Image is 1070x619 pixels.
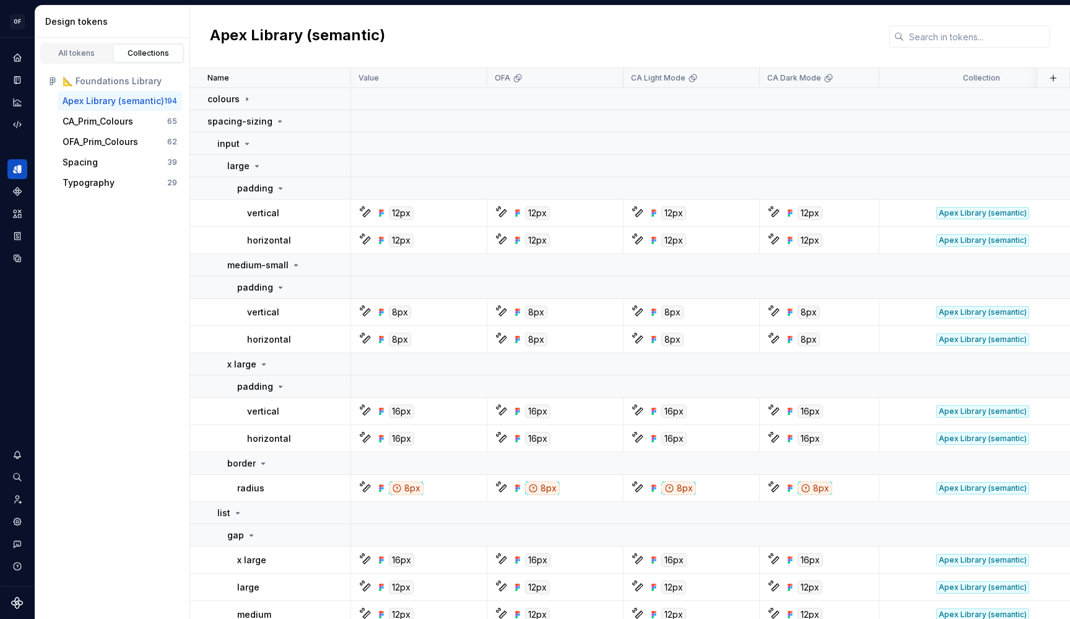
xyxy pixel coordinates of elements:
[7,48,27,68] a: Home
[63,75,177,87] div: 📐 Foundations Library
[227,259,289,271] p: medium-small
[7,92,27,112] a: Analytics
[63,136,138,148] div: OFA_Prim_Colours
[63,115,133,128] div: CA_Prim_Colours
[217,507,230,519] p: list
[798,333,820,346] div: 8px
[389,432,414,446] div: 16px
[631,73,685,83] p: CA Light Mode
[936,405,1029,418] div: Apex Library (semantic)
[7,512,27,532] a: Settings
[58,152,182,172] button: Spacing39
[661,305,684,319] div: 8px
[7,248,27,268] a: Data sources
[661,405,687,418] div: 16px
[798,432,823,446] div: 16px
[227,160,250,172] p: large
[237,281,273,294] p: padding
[227,358,256,371] p: x large
[7,445,27,465] div: Notifications
[525,305,547,319] div: 8px
[798,553,823,567] div: 16px
[167,157,177,167] div: 39
[7,534,27,554] button: Contact support
[525,581,550,594] div: 12px
[798,405,823,418] div: 16px
[45,15,185,28] div: Design tokens
[237,182,273,195] p: padding
[237,380,273,393] p: padding
[661,432,687,446] div: 16px
[237,554,266,566] p: x large
[525,405,550,418] div: 16px
[936,333,1029,346] div: Apex Library (semantic)
[798,581,822,594] div: 12px
[661,333,684,346] div: 8px
[7,204,27,224] a: Assets
[661,553,687,567] div: 16px
[7,489,27,509] div: Invite team
[11,597,24,609] svg: Supernova Logo
[936,432,1029,445] div: Apex Library (semantic)
[58,112,182,131] button: CA_Prim_Colours65
[247,333,291,346] p: horizontal
[525,234,550,247] div: 12px
[798,305,820,319] div: 8px
[227,457,256,470] p: border
[359,73,379,83] p: Value
[207,73,229,83] p: Name
[936,207,1029,219] div: Apex Library (semantic)
[167,116,177,126] div: 65
[58,91,182,111] button: Apex Library (semantic)194
[247,306,279,318] p: vertical
[7,159,27,179] a: Design tokens
[389,481,424,495] div: 8px
[2,8,32,35] button: OF
[525,481,560,495] div: 8px
[798,234,822,247] div: 12px
[7,70,27,90] a: Documentation
[7,467,27,487] button: Search ⌘K
[63,177,115,189] div: Typography
[237,581,259,594] p: large
[525,206,550,220] div: 12px
[237,482,264,494] p: radius
[798,481,832,495] div: 8px
[58,132,182,152] button: OFA_Prim_Colours62
[389,206,414,220] div: 12px
[767,73,821,83] p: CA Dark Mode
[210,25,385,48] h2: Apex Library (semantic)
[661,234,686,247] div: 12px
[247,234,291,247] p: horizontal
[207,93,240,105] p: colours
[207,115,272,128] p: spacing-sizing
[164,96,177,106] div: 194
[936,482,1029,494] div: Apex Library (semantic)
[936,581,1029,594] div: Apex Library (semantic)
[936,306,1029,318] div: Apex Library (semantic)
[7,182,27,201] a: Components
[7,226,27,246] div: Storybook stories
[10,14,25,29] div: OF
[904,25,1050,48] input: Search in tokens...
[963,73,1000,83] p: Collection
[58,173,182,193] button: Typography29
[525,432,550,446] div: 16px
[389,333,411,346] div: 8px
[389,405,414,418] div: 16px
[661,481,696,495] div: 8px
[247,405,279,418] p: vertical
[495,73,510,83] p: OFA
[389,305,411,319] div: 8px
[63,95,164,107] div: Apex Library (semantic)
[798,206,822,220] div: 12px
